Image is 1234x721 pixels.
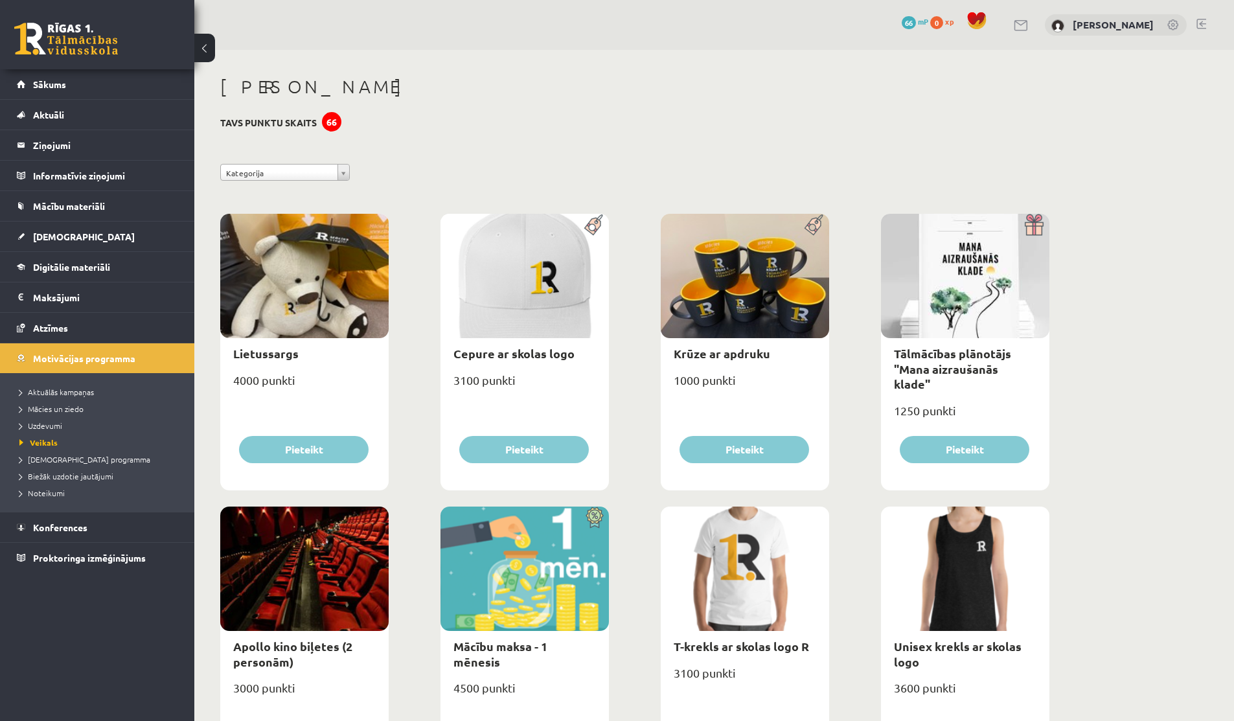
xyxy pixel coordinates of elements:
[239,436,369,463] button: Pieteikt
[220,117,317,128] h3: Tavs punktu skaits
[945,16,954,27] span: xp
[19,404,84,414] span: Mācies un ziedo
[661,369,829,402] div: 1000 punkti
[17,191,178,221] a: Mācību materiāli
[661,662,829,694] div: 3100 punkti
[674,639,809,654] a: T-krekls ar skolas logo R
[220,76,1049,98] h1: [PERSON_NAME]
[440,369,609,402] div: 3100 punkti
[894,639,1022,669] a: Unisex krekls ar skolas logo
[33,352,135,364] span: Motivācijas programma
[220,369,389,402] div: 4000 punkti
[680,436,809,463] button: Pieteikt
[1020,214,1049,236] img: Dāvana ar pārsteigumu
[580,214,609,236] img: Populāra prece
[33,322,68,334] span: Atzīmes
[19,470,181,482] a: Biežāk uzdotie jautājumi
[453,346,575,361] a: Cepure ar skolas logo
[1051,19,1064,32] img: Rebeka Trofimova
[930,16,943,29] span: 0
[17,343,178,373] a: Motivācijas programma
[453,639,547,669] a: Mācību maksa - 1 mēnesis
[33,231,135,242] span: [DEMOGRAPHIC_DATA]
[220,677,389,709] div: 3000 punkti
[33,109,64,120] span: Aktuāli
[17,100,178,130] a: Aktuāli
[17,313,178,343] a: Atzīmes
[233,639,352,669] a: Apollo kino biļetes (2 personām)
[226,165,332,181] span: Kategorija
[233,346,299,361] a: Lietussargs
[19,420,181,431] a: Uzdevumi
[19,437,58,448] span: Veikals
[19,471,113,481] span: Biežāk uzdotie jautājumi
[33,521,87,533] span: Konferences
[17,130,178,160] a: Ziņojumi
[930,16,960,27] a: 0 xp
[19,488,65,498] span: Noteikumi
[322,112,341,132] div: 66
[33,552,146,564] span: Proktoringa izmēģinājums
[14,23,118,55] a: Rīgas 1. Tālmācības vidusskola
[800,214,829,236] img: Populāra prece
[900,436,1029,463] button: Pieteikt
[33,200,105,212] span: Mācību materiāli
[19,420,62,431] span: Uzdevumi
[33,130,178,160] legend: Ziņojumi
[19,454,150,464] span: [DEMOGRAPHIC_DATA] programma
[918,16,928,27] span: mP
[33,282,178,312] legend: Maksājumi
[894,346,1011,391] a: Tālmācības plānotājs "Mana aizraušanās klade"
[17,161,178,190] a: Informatīvie ziņojumi
[1073,18,1154,31] a: [PERSON_NAME]
[440,677,609,709] div: 4500 punkti
[33,261,110,273] span: Digitālie materiāli
[17,252,178,282] a: Digitālie materiāli
[220,164,350,181] a: Kategorija
[17,543,178,573] a: Proktoringa izmēģinājums
[674,346,770,361] a: Krūze ar apdruku
[19,437,181,448] a: Veikals
[902,16,928,27] a: 66 mP
[19,487,181,499] a: Noteikumi
[33,78,66,90] span: Sākums
[19,386,181,398] a: Aktuālās kampaņas
[17,222,178,251] a: [DEMOGRAPHIC_DATA]
[17,69,178,99] a: Sākums
[902,16,916,29] span: 66
[881,400,1049,432] div: 1250 punkti
[17,512,178,542] a: Konferences
[881,677,1049,709] div: 3600 punkti
[33,161,178,190] legend: Informatīvie ziņojumi
[19,453,181,465] a: [DEMOGRAPHIC_DATA] programma
[17,282,178,312] a: Maksājumi
[580,507,609,529] img: Atlaide
[19,387,94,397] span: Aktuālās kampaņas
[459,436,589,463] button: Pieteikt
[19,403,181,415] a: Mācies un ziedo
